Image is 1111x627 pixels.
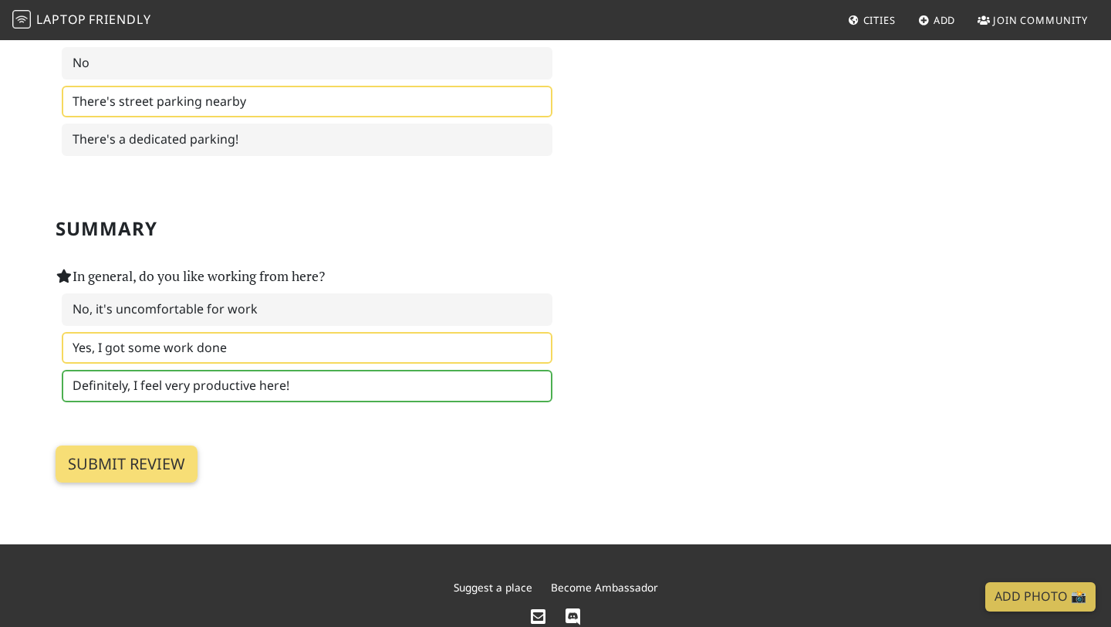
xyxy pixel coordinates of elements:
[842,6,902,34] a: Cities
[62,124,552,156] label: There's a dedicated parking!
[89,11,150,28] span: Friendly
[62,47,552,80] label: No
[56,266,325,287] label: In general, do you like working from here?
[62,293,552,326] label: No, it's uncomfortable for work
[62,370,552,402] label: Definitely, I feel very productive here!
[863,13,896,27] span: Cities
[985,582,1096,612] a: Add Photo 📸
[993,13,1088,27] span: Join Community
[934,13,956,27] span: Add
[551,580,658,595] a: Become Ambassador
[36,11,86,28] span: Laptop
[12,10,31,29] img: LaptopFriendly
[12,7,151,34] a: LaptopFriendly LaptopFriendly
[56,218,1055,240] h2: Summary
[971,6,1094,34] a: Join Community
[62,332,552,364] label: Yes, I got some work done
[56,446,198,483] input: Submit review
[62,86,552,118] label: There's street parking nearby
[912,6,962,34] a: Add
[454,580,532,595] a: Suggest a place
